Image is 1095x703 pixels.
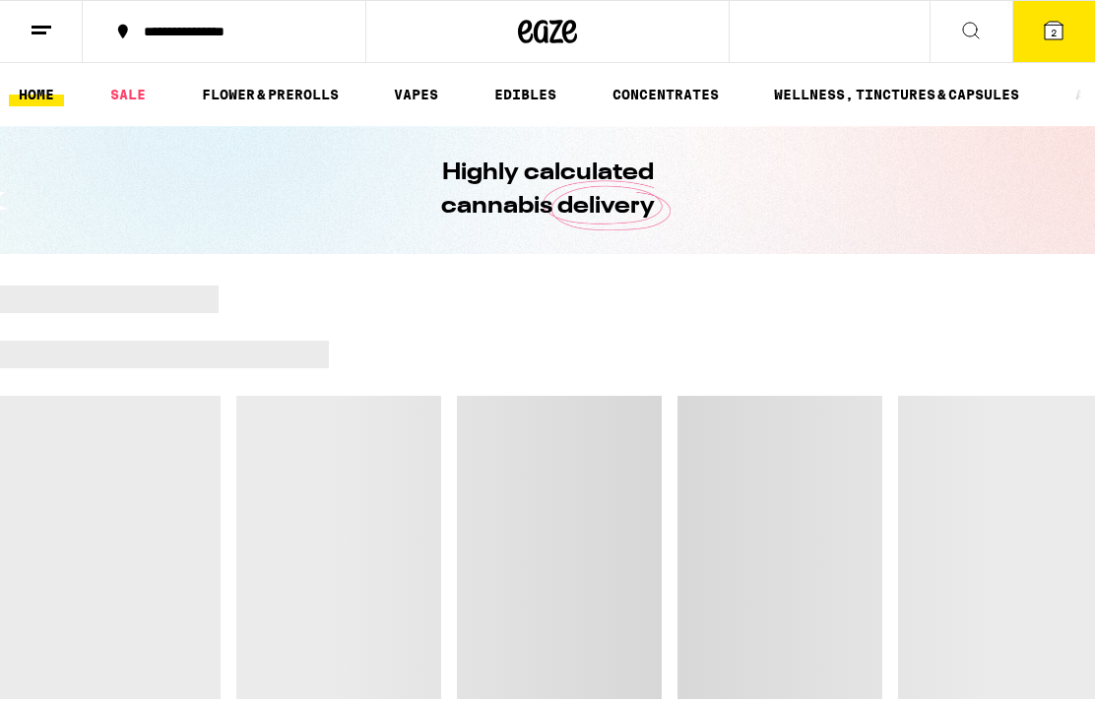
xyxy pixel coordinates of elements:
[484,83,566,106] a: EDIBLES
[1012,1,1095,62] button: 2
[764,83,1029,106] a: WELLNESS, TINCTURES & CAPSULES
[385,157,710,224] h1: Highly calculated cannabis delivery
[192,83,349,106] a: FLOWER & PREROLLS
[9,83,64,106] a: HOME
[1051,27,1057,38] span: 2
[100,83,156,106] a: SALE
[384,83,448,106] a: VAPES
[603,83,729,106] a: CONCENTRATES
